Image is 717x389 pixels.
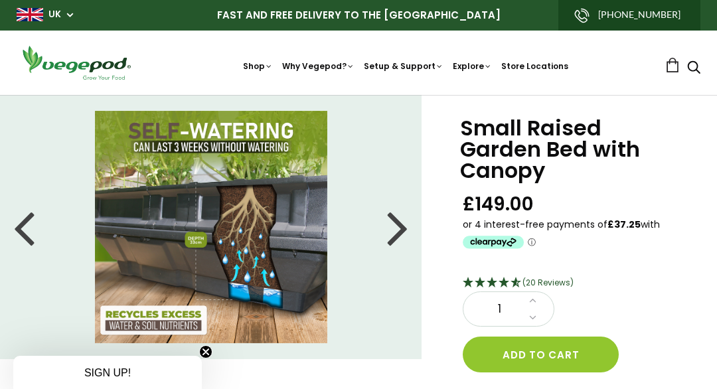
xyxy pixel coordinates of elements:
a: Explore [453,60,492,72]
a: Shop [243,60,273,72]
a: Why Vegepod? [282,60,355,72]
div: 4.75 Stars - 20 Reviews [463,275,684,292]
a: Setup & Support [364,60,443,72]
a: Search [687,62,700,76]
a: Increase quantity by 1 [525,292,540,309]
h1: Small Raised Garden Bed with Canopy [460,117,684,181]
a: UK [48,8,61,21]
button: Add to cart [463,337,619,372]
img: Small Raised Garden Bed with Canopy [95,111,327,343]
div: SIGN UP!Close teaser [13,356,202,389]
span: 1 [477,301,522,318]
span: (20 Reviews) [522,277,574,288]
button: Close teaser [199,345,212,358]
a: Decrease quantity by 1 [525,309,540,327]
span: SIGN UP! [84,367,131,378]
img: gb_large.png [17,8,43,21]
img: Vegepod [17,44,136,82]
a: Store Locations [501,60,568,72]
span: £149.00 [463,192,534,216]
